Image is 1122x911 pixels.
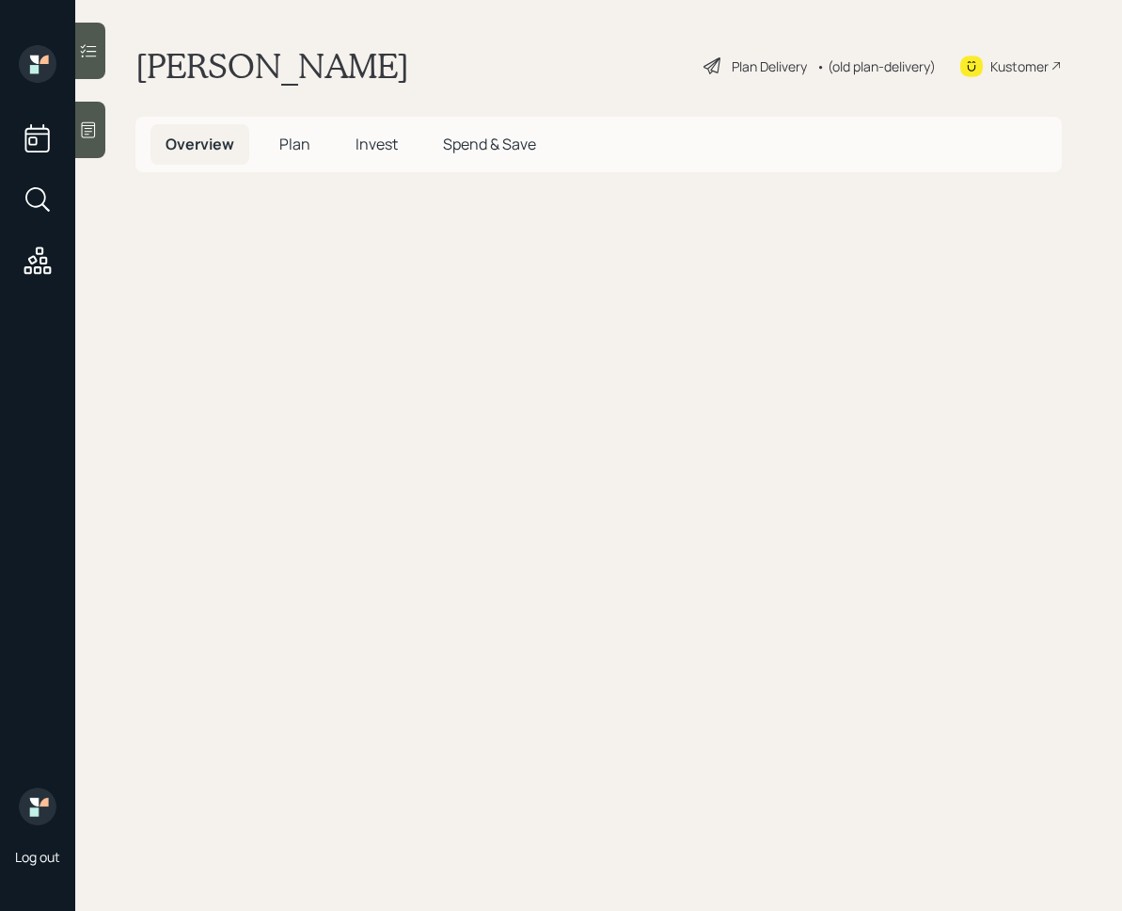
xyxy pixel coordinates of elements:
div: • (old plan-delivery) [816,56,936,76]
span: Overview [166,134,234,154]
img: retirable_logo.png [19,788,56,825]
span: Plan [279,134,310,154]
div: Log out [15,848,60,866]
span: Invest [356,134,398,154]
h1: [PERSON_NAME] [135,45,409,87]
div: Plan Delivery [732,56,807,76]
div: Kustomer [990,56,1049,76]
span: Spend & Save [443,134,536,154]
